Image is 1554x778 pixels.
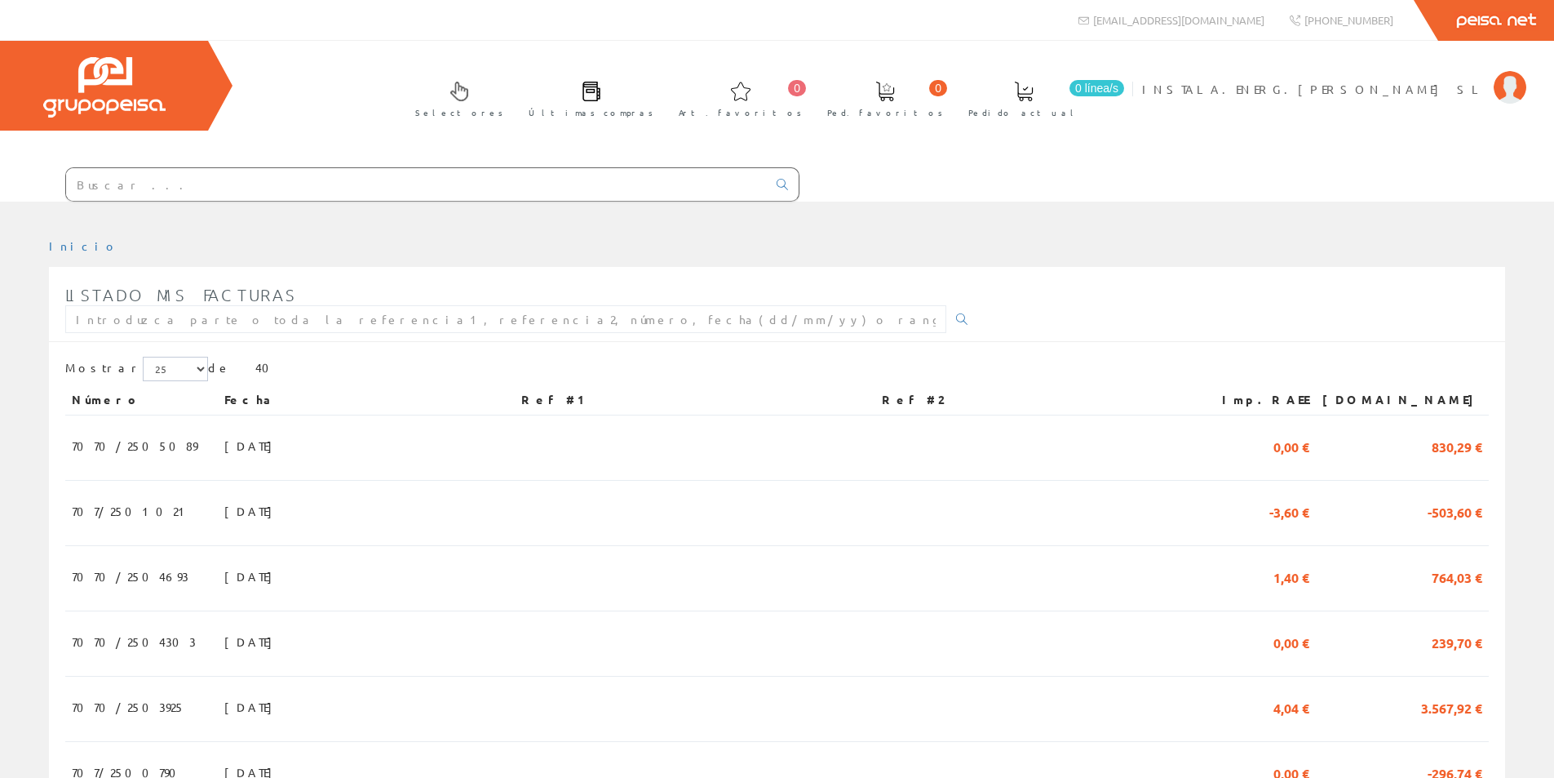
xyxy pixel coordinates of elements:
[1269,497,1309,525] span: -3,60 €
[929,80,947,96] span: 0
[43,57,166,118] img: Grupo Peisa
[1273,562,1309,590] span: 1,40 €
[65,357,208,381] label: Mostrar
[49,238,118,253] a: Inicio
[1273,693,1309,721] span: 4,04 €
[1273,628,1309,656] span: 0,00 €
[1193,385,1316,415] th: Imp.RAEE
[65,357,1489,385] div: de 40
[72,497,192,525] span: 707/2501021
[1428,497,1482,525] span: -503,60 €
[72,562,188,590] span: 7070/2504693
[224,562,281,590] span: [DATE]
[512,68,662,127] a: Últimas compras
[65,285,297,305] span: Listado mis facturas
[515,385,875,415] th: Ref #1
[1273,432,1309,460] span: 0,00 €
[1304,13,1393,27] span: [PHONE_NUMBER]
[529,104,653,121] span: Últimas compras
[218,385,515,415] th: Fecha
[1142,81,1485,97] span: INSTALA.ENERG.[PERSON_NAME] SL
[224,497,281,525] span: [DATE]
[65,305,946,333] input: Introduzca parte o toda la referencia1, referencia2, número, fecha(dd/mm/yy) o rango de fechas(dd...
[72,432,197,460] span: 7070/2505089
[1142,68,1526,83] a: INSTALA.ENERG.[PERSON_NAME] SL
[224,432,281,460] span: [DATE]
[415,104,503,121] span: Selectores
[72,628,196,656] span: 7070/2504303
[1316,385,1489,415] th: [DOMAIN_NAME]
[1069,80,1124,96] span: 0 línea/s
[875,385,1193,415] th: Ref #2
[66,168,767,201] input: Buscar ...
[1093,13,1264,27] span: [EMAIL_ADDRESS][DOMAIN_NAME]
[224,693,281,721] span: [DATE]
[143,357,208,381] select: Mostrar
[65,385,218,415] th: Número
[1421,693,1482,721] span: 3.567,92 €
[1432,628,1482,656] span: 239,70 €
[827,104,943,121] span: Ped. favoritos
[788,80,806,96] span: 0
[399,68,511,127] a: Selectores
[968,104,1079,121] span: Pedido actual
[679,104,802,121] span: Art. favoritos
[1432,562,1482,590] span: 764,03 €
[1432,432,1482,460] span: 830,29 €
[224,628,281,656] span: [DATE]
[72,693,185,721] span: 7070/2503925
